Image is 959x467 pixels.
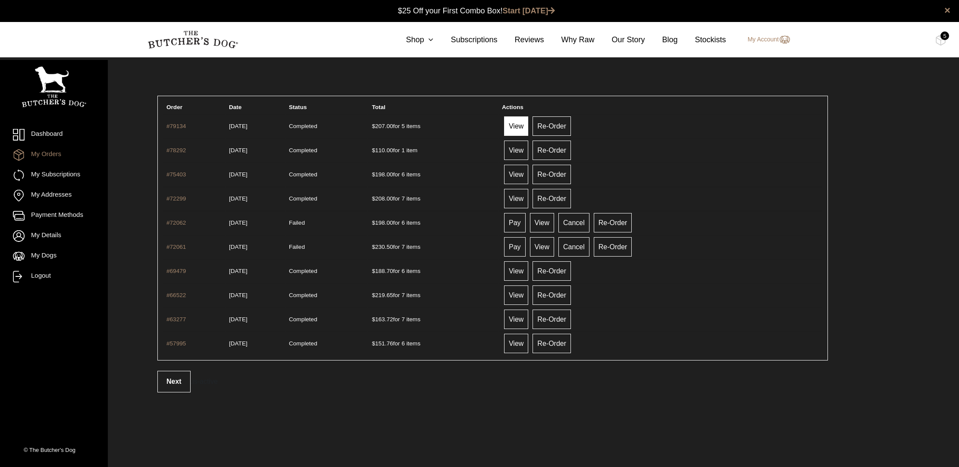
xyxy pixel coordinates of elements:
[372,292,375,298] span: $
[504,310,528,329] a: View
[433,34,497,46] a: Subscriptions
[229,292,248,298] time: [DATE]
[678,34,726,46] a: Stockists
[289,104,307,110] span: Status
[739,34,790,45] a: My Account
[229,104,241,110] span: Date
[368,283,498,307] td: for 7 items
[503,6,555,15] a: Start [DATE]
[558,213,589,232] a: Cancel
[157,371,191,392] a: Next
[504,165,528,184] a: View
[285,332,367,355] td: Completed
[13,129,95,141] a: Dashboard
[229,219,248,226] time: [DATE]
[368,187,498,210] td: for 7 items
[372,219,393,226] span: 198.00
[368,163,498,186] td: for 6 items
[13,271,95,282] a: Logout
[372,195,375,202] span: $
[166,219,186,226] a: #72062
[533,189,571,208] a: Re-Order
[166,147,186,154] a: #78292
[372,123,375,129] span: $
[157,371,828,392] div: .is-active
[372,195,393,202] span: 208.00
[645,34,678,46] a: Blog
[368,307,498,331] td: for 7 items
[504,334,528,353] a: View
[368,235,498,258] td: for 7 items
[533,165,571,184] a: Re-Order
[372,123,393,129] span: 207.00
[229,268,248,274] time: [DATE]
[229,244,248,250] time: [DATE]
[13,251,95,262] a: My Dogs
[372,171,375,178] span: $
[368,114,498,138] td: for 5 items
[594,213,632,232] a: Re-Order
[166,171,186,178] a: #75403
[504,285,528,305] a: View
[533,285,571,305] a: Re-Order
[166,123,186,129] a: #79134
[372,147,393,154] span: 110.00
[530,213,554,232] a: View
[285,235,367,258] td: Failed
[372,340,375,347] span: $
[372,268,375,274] span: $
[166,244,186,250] a: #72061
[229,123,248,129] time: [DATE]
[368,211,498,234] td: for 6 items
[530,237,554,257] a: View
[372,171,393,178] span: 198.00
[285,259,367,282] td: Completed
[285,211,367,234] td: Failed
[558,237,589,257] a: Cancel
[285,163,367,186] td: Completed
[533,310,571,329] a: Re-Order
[372,244,393,250] span: 230.50
[372,316,375,323] span: $
[166,104,182,110] span: Order
[389,34,433,46] a: Shop
[372,147,375,154] span: $
[533,116,571,136] a: Re-Order
[13,230,95,242] a: My Details
[13,210,95,222] a: Payment Methods
[22,66,86,107] img: TBD_Portrait_Logo_White.png
[533,261,571,281] a: Re-Order
[368,259,498,282] td: for 6 items
[229,316,248,323] time: [DATE]
[166,292,186,298] a: #66522
[533,141,571,160] a: Re-Order
[229,195,248,202] time: [DATE]
[229,171,248,178] time: [DATE]
[166,340,186,347] a: #57995
[368,138,498,162] td: for 1 item
[533,334,571,353] a: Re-Order
[166,268,186,274] a: #69479
[368,332,498,355] td: for 6 items
[166,316,186,323] a: #63277
[13,169,95,181] a: My Subscriptions
[372,292,393,298] span: 219.65
[229,147,248,154] time: [DATE]
[504,189,528,208] a: View
[285,187,367,210] td: Completed
[504,141,528,160] a: View
[285,114,367,138] td: Completed
[504,237,526,257] a: Pay
[504,261,528,281] a: View
[372,219,375,226] span: $
[285,138,367,162] td: Completed
[372,244,375,250] span: $
[229,340,248,347] time: [DATE]
[940,31,949,40] div: 5
[166,195,186,202] a: #72299
[372,268,393,274] span: 188.70
[285,307,367,331] td: Completed
[594,237,632,257] a: Re-Order
[502,104,523,110] span: Actions
[285,283,367,307] td: Completed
